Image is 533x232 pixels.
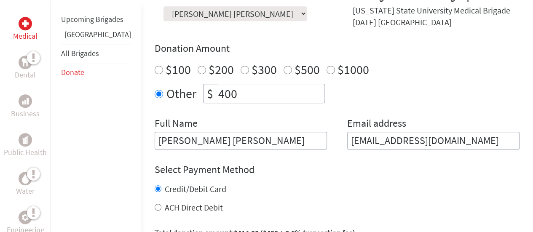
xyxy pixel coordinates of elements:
[204,84,217,103] div: $
[353,5,520,28] div: [US_STATE] State University Medical Brigade [DATE] [GEOGRAPHIC_DATA]
[61,14,123,24] a: Upcoming Brigades
[64,29,131,39] a: [GEOGRAPHIC_DATA]
[166,84,196,103] label: Other
[13,30,37,42] p: Medical
[252,61,277,77] label: $300
[347,132,520,149] input: Your Email
[155,42,520,55] h4: Donation Amount
[217,84,324,103] input: Enter Amount
[13,17,37,42] a: MedicalMedical
[155,132,327,149] input: Enter Full Name
[209,61,234,77] label: $200
[4,147,47,158] p: Public Health
[61,29,131,44] li: Guatemala
[4,133,47,158] a: Public HealthPublic Health
[155,163,520,176] h4: Select Payment Method
[347,117,406,132] label: Email address
[15,56,36,81] a: DentalDental
[15,69,36,81] p: Dental
[22,98,29,104] img: Business
[61,63,131,82] li: Donate
[16,172,35,197] a: WaterWater
[165,202,223,213] label: ACH Direct Debit
[19,94,32,108] div: Business
[22,136,29,144] img: Public Health
[22,58,29,66] img: Dental
[11,108,40,120] p: Business
[166,61,191,77] label: $100
[61,48,99,58] a: All Brigades
[16,185,35,197] p: Water
[337,61,369,77] label: $1000
[19,17,32,30] div: Medical
[165,184,226,194] label: Credit/Debit Card
[19,172,32,185] div: Water
[19,56,32,69] div: Dental
[61,10,131,29] li: Upcoming Brigades
[61,44,131,63] li: All Brigades
[22,173,29,183] img: Water
[11,94,40,120] a: BusinessBusiness
[155,117,198,132] label: Full Name
[22,214,29,221] img: Engineering
[22,20,29,27] img: Medical
[61,67,84,77] a: Donate
[19,211,32,224] div: Engineering
[19,133,32,147] div: Public Health
[295,61,320,77] label: $500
